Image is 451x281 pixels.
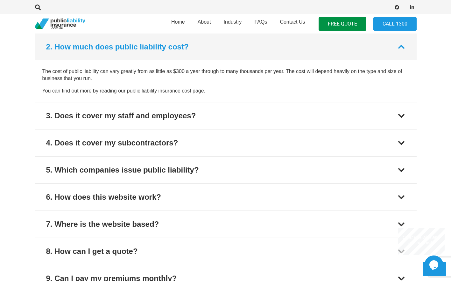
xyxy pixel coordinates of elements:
[35,157,417,183] button: 5. Which companies issue public liability?
[198,19,211,25] span: About
[46,137,178,149] div: 4. Does it cover my subcontractors?
[423,262,446,276] a: Back to top
[408,3,417,12] a: LinkedIn
[35,238,417,265] button: 8. How can I get a quote?
[46,110,196,122] div: 3. Does it cover my staff and employees?
[392,3,401,12] a: Facebook
[165,12,191,35] a: Home
[35,102,417,129] button: 3. Does it cover my staff and employees?
[398,228,445,255] iframe: chat widget
[42,87,409,94] p: You can find out more by reading our public liability insurance cost page.
[373,17,417,31] a: Call 1300
[46,218,159,230] div: 7. Where is the website based?
[248,12,273,35] a: FAQs
[217,12,248,35] a: Industry
[223,19,242,25] span: Industry
[46,41,189,53] div: 2. How much does public liability cost?
[46,164,199,176] div: 5. Which companies issue public liability?
[319,17,366,31] a: FREE QUOTE
[42,68,409,82] p: The cost of public liability can vary greatly from as little as $300 a year through to many thous...
[35,129,417,156] button: 4. Does it cover my subcontractors?
[46,191,161,203] div: 6. How does this website work?
[191,12,217,35] a: About
[32,4,45,10] a: Search
[171,19,185,25] span: Home
[280,19,305,25] span: Contact Us
[273,12,311,35] a: Contact Us
[46,246,138,257] div: 8. How can I get a quote?
[35,33,417,60] button: 2. How much does public liability cost?
[35,211,417,238] button: 7. Where is the website based?
[35,184,417,211] button: 6. How does this website work?
[424,255,445,275] iframe: chat widget
[254,19,267,25] span: FAQs
[35,18,85,30] a: pli_logotransparent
